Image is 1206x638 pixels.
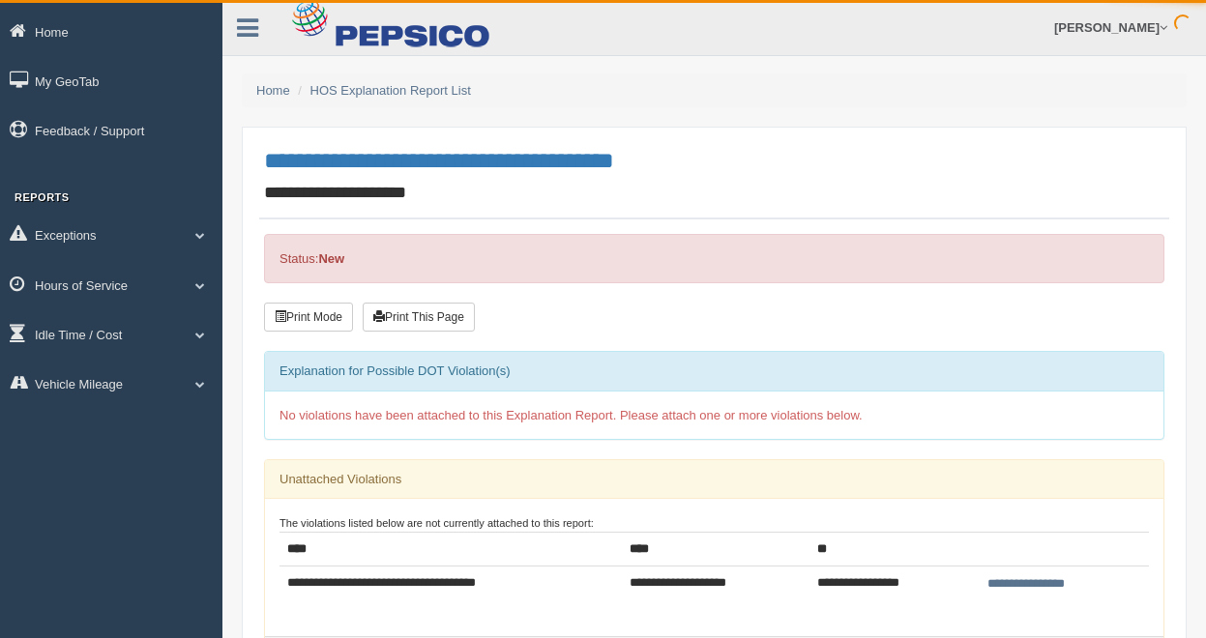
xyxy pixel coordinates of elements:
div: Explanation for Possible DOT Violation(s) [265,352,1163,391]
strong: New [318,251,344,266]
span: No violations have been attached to this Explanation Report. Please attach one or more violations... [279,408,863,422]
a: HOS Explanation Report List [310,83,471,98]
button: Print Mode [264,303,353,332]
div: Unattached Violations [265,460,1163,499]
a: Home [256,83,290,98]
button: Print This Page [363,303,475,332]
small: The violations listed below are not currently attached to this report: [279,517,594,529]
div: Status: [264,234,1164,283]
